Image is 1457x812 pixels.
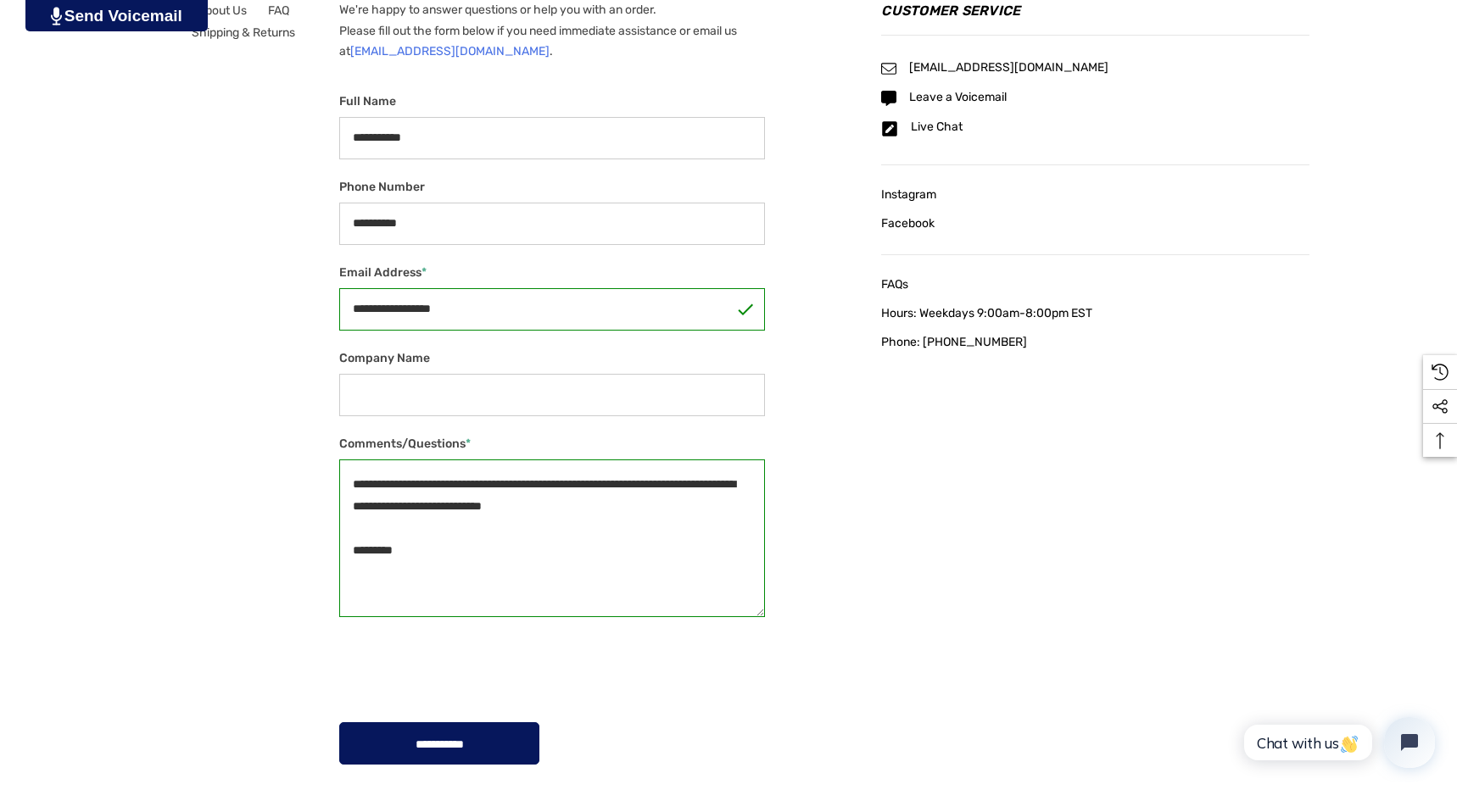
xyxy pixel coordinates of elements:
[881,303,1309,325] a: Hours: Weekdays 9:00am-8:00pm EST
[268,3,289,18] span: FAQ
[881,306,1092,320] span: Hours: Weekdays 9:00am-8:00pm EST
[1432,398,1449,415] svg: Social Media
[339,262,765,283] label: Email Address
[881,187,936,202] span: Instagram
[909,90,1007,104] span: Leave a Voicemail
[881,184,1309,206] a: Instagram
[198,3,247,18] span: About Us
[339,91,765,112] label: Full Name
[339,348,765,369] label: Company Name
[881,274,1309,296] a: FAQs
[1423,432,1457,449] svg: Top
[881,61,896,76] svg: Icon Email
[881,91,896,106] svg: Icon Email
[881,277,908,292] span: FAQs
[192,22,295,44] a: Shipping & Returns
[1225,703,1449,782] iframe: Tidio Chat
[339,176,765,197] label: Phone Number
[911,120,963,134] span: Live Chat
[881,120,898,137] svg: Icon Email
[350,44,550,58] a: [EMAIL_ADDRESS][DOMAIN_NAME]
[1432,364,1449,381] svg: Recently Viewed
[339,630,597,696] iframe: reCAPTCHA
[881,213,1309,235] a: Facebook
[911,120,963,134] a: Live Chat
[881,331,1309,353] a: Phone: [PHONE_NUMBER]
[881,335,1027,349] span: Phone: [PHONE_NUMBER]
[192,25,295,40] span: Shipping & Returns
[909,61,1108,75] a: [EMAIL_ADDRESS][DOMAIN_NAME]
[909,91,1007,104] a: Leave a Voicemail
[881,216,935,231] span: Facebook
[339,433,765,454] label: Comments/Questions
[909,60,1108,75] span: [EMAIL_ADDRESS][DOMAIN_NAME]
